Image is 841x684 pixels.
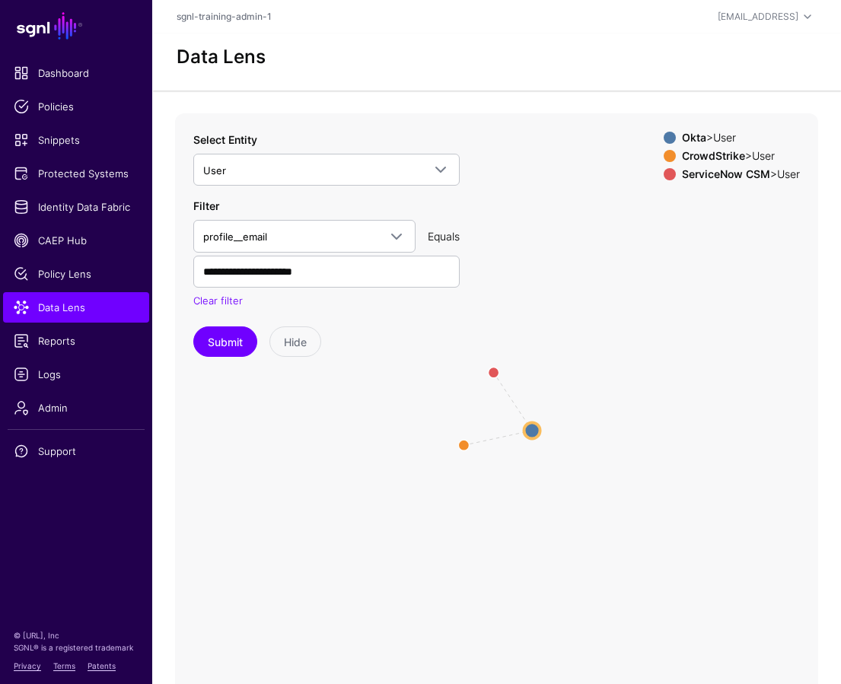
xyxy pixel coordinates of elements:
div: > User [679,150,803,162]
span: Identity Data Fabric [14,199,139,215]
p: SGNL® is a registered trademark [14,641,139,654]
div: > User [679,132,803,144]
p: © [URL], Inc [14,629,139,641]
a: CAEP Hub [3,225,149,256]
span: User [203,164,226,177]
span: Reports [14,333,139,348]
a: Data Lens [3,292,149,323]
a: Clear filter [193,294,243,307]
a: Dashboard [3,58,149,88]
label: Filter [193,198,219,214]
span: profile__email [203,231,267,243]
a: Policies [3,91,149,122]
button: Hide [269,326,321,357]
span: Admin [14,400,139,415]
strong: Okta [682,131,706,144]
span: Support [14,444,139,459]
button: Submit [193,326,257,357]
a: Snippets [3,125,149,155]
strong: CrowdStrike [682,149,745,162]
span: Dashboard [14,65,139,81]
h2: Data Lens [177,46,266,68]
a: Reports [3,326,149,356]
span: CAEP Hub [14,233,139,248]
a: Identity Data Fabric [3,192,149,222]
a: Protected Systems [3,158,149,189]
div: > User [679,168,803,180]
span: Policies [14,99,139,114]
a: Patents [88,661,116,670]
div: Equals [422,228,466,244]
strong: ServiceNow CSM [682,167,770,180]
a: SGNL [9,9,143,43]
a: Privacy [14,661,41,670]
a: Terms [53,661,75,670]
a: Logs [3,359,149,390]
a: Admin [3,393,149,423]
span: Policy Lens [14,266,139,282]
span: Logs [14,367,139,382]
span: Protected Systems [14,166,139,181]
a: Policy Lens [3,259,149,289]
label: Select Entity [193,132,257,148]
span: Snippets [14,132,139,148]
div: [EMAIL_ADDRESS] [718,10,798,24]
a: sgnl-training-admin-1 [177,11,272,22]
span: Data Lens [14,300,139,315]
